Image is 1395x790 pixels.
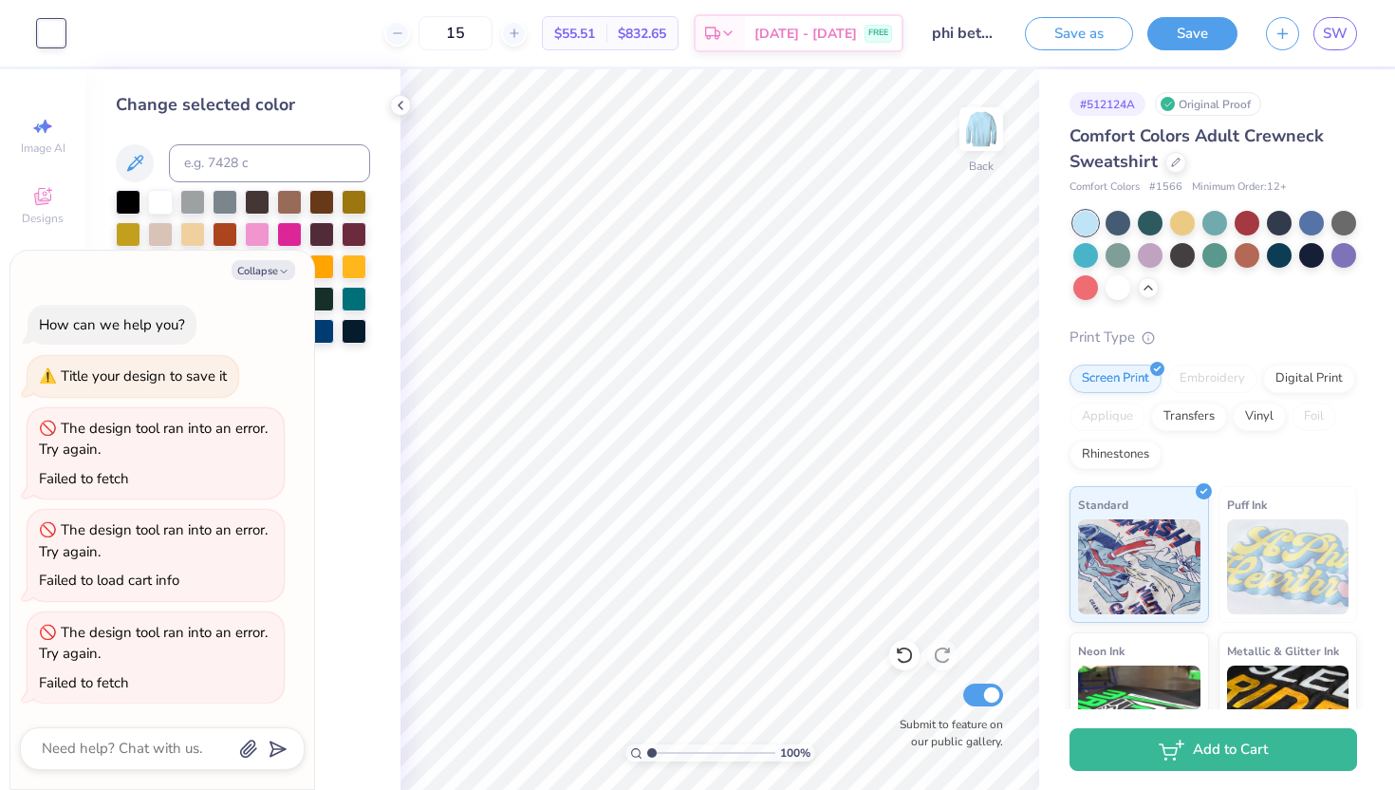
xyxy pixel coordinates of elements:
div: Foil [1292,403,1336,431]
span: Comfort Colors [1069,179,1140,196]
div: Applique [1069,403,1145,431]
span: Designs [22,211,64,226]
span: Standard [1078,495,1128,515]
span: # 1566 [1149,179,1182,196]
label: Submit to feature on our public gallery. [889,716,1003,750]
div: Embroidery [1167,365,1257,393]
div: Failed to load cart info [39,571,179,590]
span: SW [1323,23,1348,45]
div: # 512124A [1069,92,1145,116]
div: Title your design to save it [61,367,227,386]
button: Add to Cart [1069,728,1357,771]
span: FREE [868,27,888,40]
span: [DATE] - [DATE] [754,24,857,44]
div: Print Type [1069,327,1357,348]
div: Transfers [1151,403,1227,431]
input: Untitled Design [918,14,1011,52]
div: Change selected color [116,92,370,118]
div: Back [969,158,994,175]
img: Back [962,110,1000,148]
span: Puff Ink [1227,495,1267,515]
div: Failed to fetch [39,469,129,488]
div: The design tool ran into an error. Try again. [39,419,268,460]
button: Collapse [232,260,295,280]
div: Original Proof [1155,92,1261,116]
div: Failed to fetch [39,673,129,692]
input: e.g. 7428 c [169,144,370,182]
div: The design tool ran into an error. Try again. [39,520,268,561]
span: Comfort Colors Adult Crewneck Sweatshirt [1069,124,1324,173]
input: – – [418,16,493,50]
div: How can we help you? [39,315,185,334]
span: 100 % [780,744,810,762]
div: Screen Print [1069,365,1162,393]
img: Puff Ink [1227,519,1349,614]
span: Metallic & Glitter Ink [1227,641,1339,661]
button: Save [1147,17,1237,50]
span: $832.65 [618,24,666,44]
div: Rhinestones [1069,441,1162,469]
button: Save as [1025,17,1133,50]
img: Metallic & Glitter Ink [1227,666,1349,761]
img: Standard [1078,519,1200,614]
div: The design tool ran into an error. Try again. [39,623,268,664]
span: Image AI [21,141,65,156]
img: Neon Ink [1078,666,1200,761]
span: Minimum Order: 12 + [1192,179,1287,196]
a: SW [1313,17,1357,50]
span: $55.51 [554,24,595,44]
span: Neon Ink [1078,641,1125,661]
div: Digital Print [1263,365,1355,393]
div: Vinyl [1233,403,1286,431]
